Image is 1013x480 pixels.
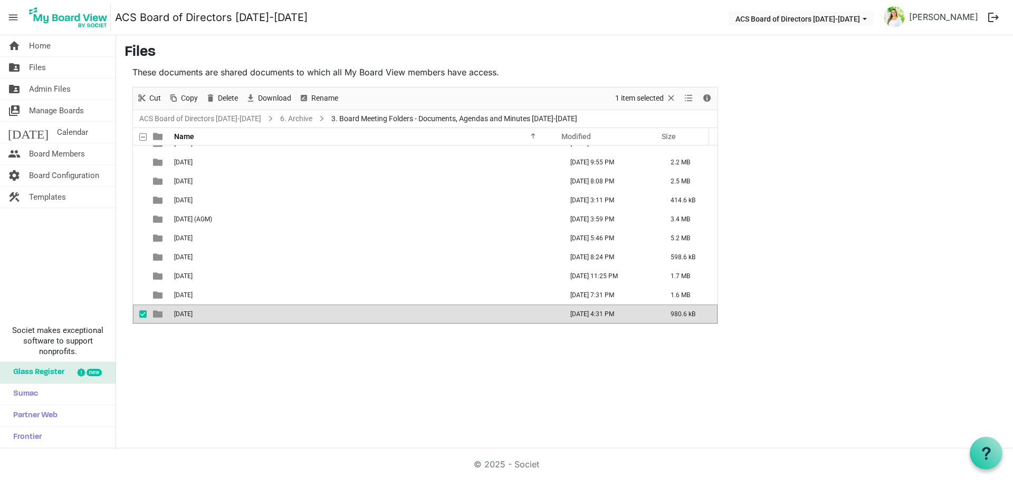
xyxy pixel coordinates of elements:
[700,92,714,105] button: Details
[8,384,38,405] span: Sumac
[29,79,71,100] span: Admin Files
[660,191,718,210] td: 414.6 kB is template cell column header Size
[729,11,874,26] button: ACS Board of Directors 2024-2025 dropdownbutton
[660,248,718,267] td: 598.6 kB is template cell column header Size
[174,197,193,204] span: [DATE]
[905,6,982,27] a: [PERSON_NAME]
[614,92,678,105] button: Selection
[8,35,21,56] span: home
[660,153,718,172] td: 2.2 MB is template cell column header Size
[295,87,342,110] div: Rename
[133,210,147,229] td: checkbox
[147,172,171,191] td: is template cell column header type
[8,143,21,164] span: people
[561,132,591,141] span: Modified
[559,267,660,286] td: November 21, 2023 11:25 PM column header Modified
[174,132,194,141] span: Name
[171,248,559,267] td: May 23 2024 is template cell column header Name
[171,229,559,248] td: March 28 2024 is template cell column header Name
[884,6,905,27] img: P1o51ie7xrVY5UL7ARWEW2r7gNC2P9H9vlLPs2zch7fLSXidsvLolGPwwA3uyx8AkiPPL2cfIerVbTx3yTZ2nQ_thumb.png
[133,153,147,172] td: checkbox
[135,92,163,105] button: Cut
[125,44,1005,62] h3: Files
[171,286,559,305] td: October 26 2023 is template cell column header Name
[662,132,676,141] span: Size
[147,248,171,267] td: is template cell column header type
[147,286,171,305] td: is template cell column header type
[147,229,171,248] td: is template cell column header type
[174,253,193,261] span: [DATE]
[559,210,660,229] td: July 10, 2024 3:59 PM column header Modified
[660,210,718,229] td: 3.4 MB is template cell column header Size
[680,87,698,110] div: View
[132,66,718,79] p: These documents are shared documents to which all My Board View members have access.
[559,153,660,172] td: February 29, 2024 9:55 PM column header Modified
[57,122,88,143] span: Calendar
[660,229,718,248] td: 5.2 MB is template cell column header Size
[147,267,171,286] td: is template cell column header type
[174,178,193,185] span: [DATE]
[278,112,314,125] a: 6. Archive
[8,165,21,186] span: settings
[559,248,660,267] td: May 23, 2024 8:24 PM column header Modified
[329,112,579,125] span: 3. Board Meeting Folders - Documents, Agendas and Minutes [DATE]-[DATE]
[147,191,171,210] td: is template cell column header type
[611,87,680,110] div: Clear selection
[171,267,559,286] td: November 23 2023 is template cell column header Name
[171,153,559,172] td: February 29 2024 is template cell column header Name
[148,92,162,105] span: Cut
[244,92,293,105] button: Download
[171,305,559,324] td: September 28 2023 is template cell column header Name
[147,153,171,172] td: is template cell column header type
[167,92,200,105] button: Copy
[8,187,21,208] span: construction
[559,305,660,324] td: September 28, 2023 4:31 PM column header Modified
[8,100,21,121] span: switch_account
[171,210,559,229] td: June 27 2024 (AGM) is template cell column header Name
[133,191,147,210] td: checkbox
[174,234,193,242] span: [DATE]
[115,7,308,28] a: ACS Board of Directors [DATE]-[DATE]
[8,79,21,100] span: folder_shared
[174,215,212,223] span: [DATE] (AGM)
[3,7,23,27] span: menu
[26,4,111,31] img: My Board View Logo
[26,4,115,31] a: My Board View Logo
[559,286,660,305] td: October 26, 2023 7:31 PM column header Modified
[204,92,240,105] button: Delete
[133,248,147,267] td: checkbox
[133,267,147,286] td: checkbox
[29,187,66,208] span: Templates
[8,122,49,143] span: [DATE]
[29,165,99,186] span: Board Configuration
[202,87,242,110] div: Delete
[171,191,559,210] td: June 26 2023 is template cell column header Name
[147,210,171,229] td: is template cell column header type
[133,229,147,248] td: checkbox
[982,6,1005,28] button: logout
[133,172,147,191] td: checkbox
[137,112,263,125] a: ACS Board of Directors [DATE]-[DATE]
[5,325,111,357] span: Societ makes exceptional software to support nonprofits.
[8,427,42,448] span: Frontier
[8,405,58,426] span: Partner Web
[660,267,718,286] td: 1.7 MB is template cell column header Size
[660,305,718,324] td: 980.6 kB is template cell column header Size
[257,92,292,105] span: Download
[8,57,21,78] span: folder_shared
[174,140,193,147] span: [DATE]
[559,191,660,210] td: September 27, 2023 3:11 PM column header Modified
[474,459,539,469] a: © 2025 - Societ
[614,92,665,105] span: 1 item selected
[171,172,559,191] td: January 25 2024 is template cell column header Name
[698,87,716,110] div: Details
[29,57,46,78] span: Files
[87,369,102,376] div: new
[682,92,695,105] button: View dropdownbutton
[242,87,295,110] div: Download
[559,229,660,248] td: March 28, 2024 5:46 PM column header Modified
[174,272,193,280] span: [DATE]
[133,305,147,324] td: checkbox
[29,35,51,56] span: Home
[147,305,171,324] td: is template cell column header type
